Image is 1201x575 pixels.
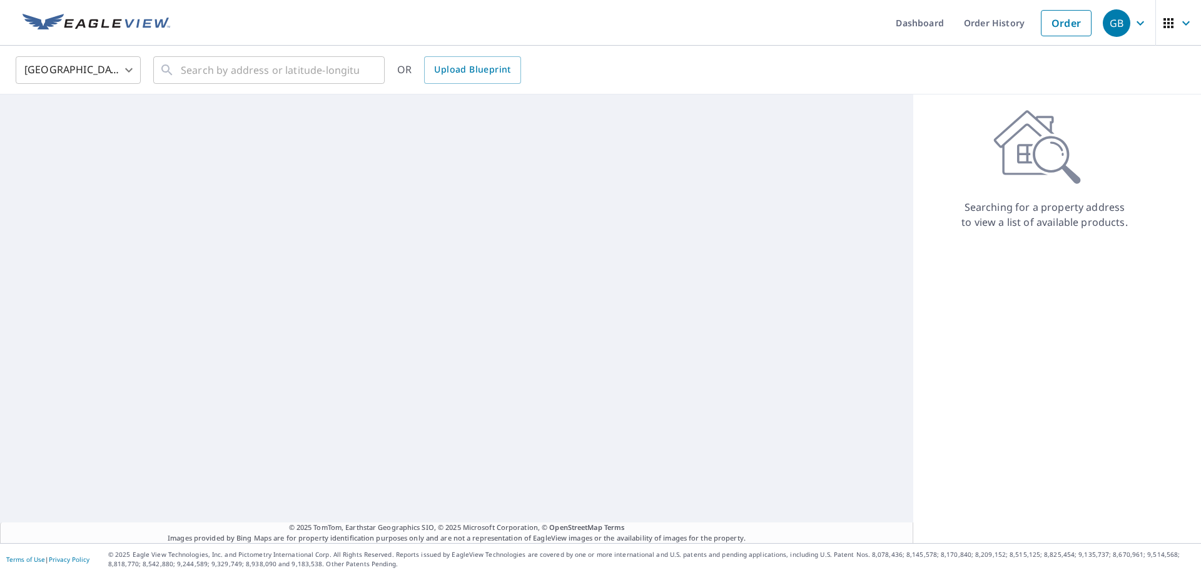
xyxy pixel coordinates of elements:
[1103,9,1130,37] div: GB
[23,14,170,33] img: EV Logo
[424,56,520,84] a: Upload Blueprint
[961,200,1128,230] p: Searching for a property address to view a list of available products.
[16,53,141,88] div: [GEOGRAPHIC_DATA]
[6,555,45,564] a: Terms of Use
[397,56,521,84] div: OR
[549,522,602,532] a: OpenStreetMap
[289,522,625,533] span: © 2025 TomTom, Earthstar Geographics SIO, © 2025 Microsoft Corporation, ©
[6,556,89,563] p: |
[434,62,510,78] span: Upload Blueprint
[108,550,1195,569] p: © 2025 Eagle View Technologies, Inc. and Pictometry International Corp. All Rights Reserved. Repo...
[604,522,625,532] a: Terms
[181,53,359,88] input: Search by address or latitude-longitude
[1041,10,1092,36] a: Order
[49,555,89,564] a: Privacy Policy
